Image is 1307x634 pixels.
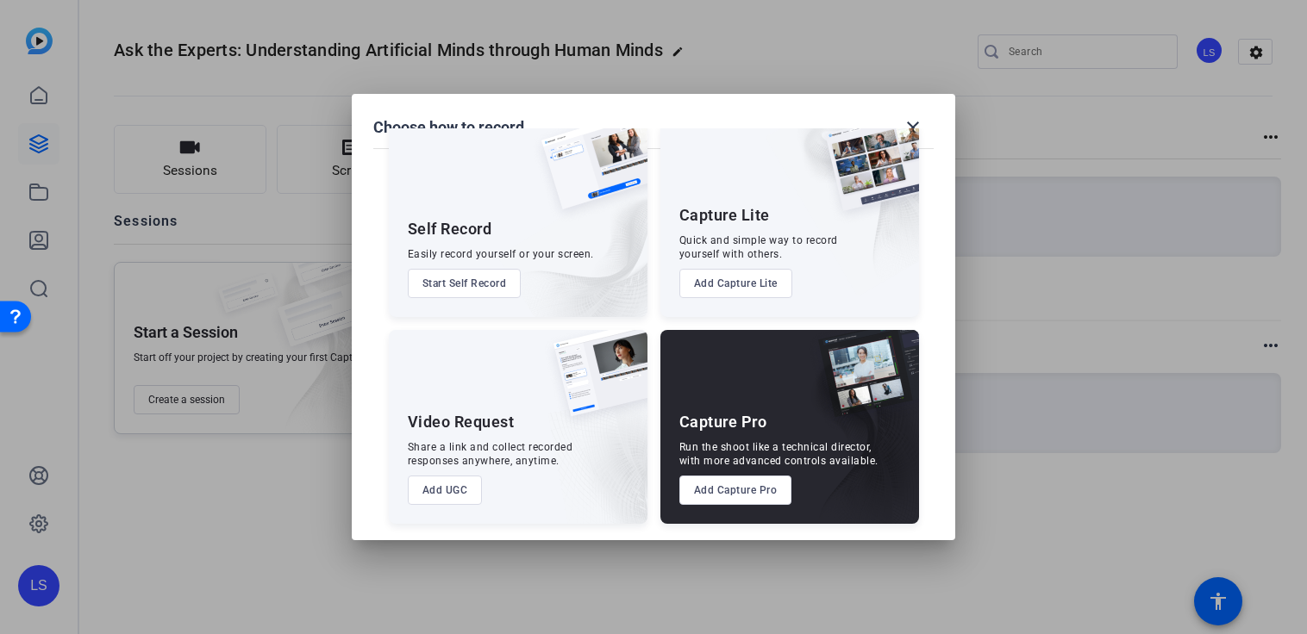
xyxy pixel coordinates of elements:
img: embarkstudio-capture-pro.png [791,351,919,524]
button: Add UGC [408,475,483,505]
div: Capture Lite [679,205,770,226]
h1: Choose how to record [373,117,524,138]
img: capture-lite.png [812,123,919,228]
div: Share a link and collect recorded responses anywhere, anytime. [408,440,573,468]
img: embarkstudio-capture-lite.png [765,123,919,295]
img: capture-pro.png [805,330,919,435]
img: self-record.png [528,123,647,227]
div: Video Request [408,412,515,432]
button: Start Self Record [408,269,522,298]
div: Easily record yourself or your screen. [408,247,594,261]
div: Self Record [408,219,492,239]
div: Capture Pro [679,412,767,432]
div: Run the shoot like a technical director, with more advanced controls available. [679,440,879,468]
div: Quick and simple way to record yourself with others. [679,233,838,261]
mat-icon: close [903,117,923,138]
button: Add Capture Lite [679,269,792,298]
button: Add Capture Pro [679,475,792,505]
img: embarkstudio-ugc-content.png [547,383,647,524]
img: embarkstudio-self-record.png [497,160,647,317]
img: ugc-content.png [541,330,647,434]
